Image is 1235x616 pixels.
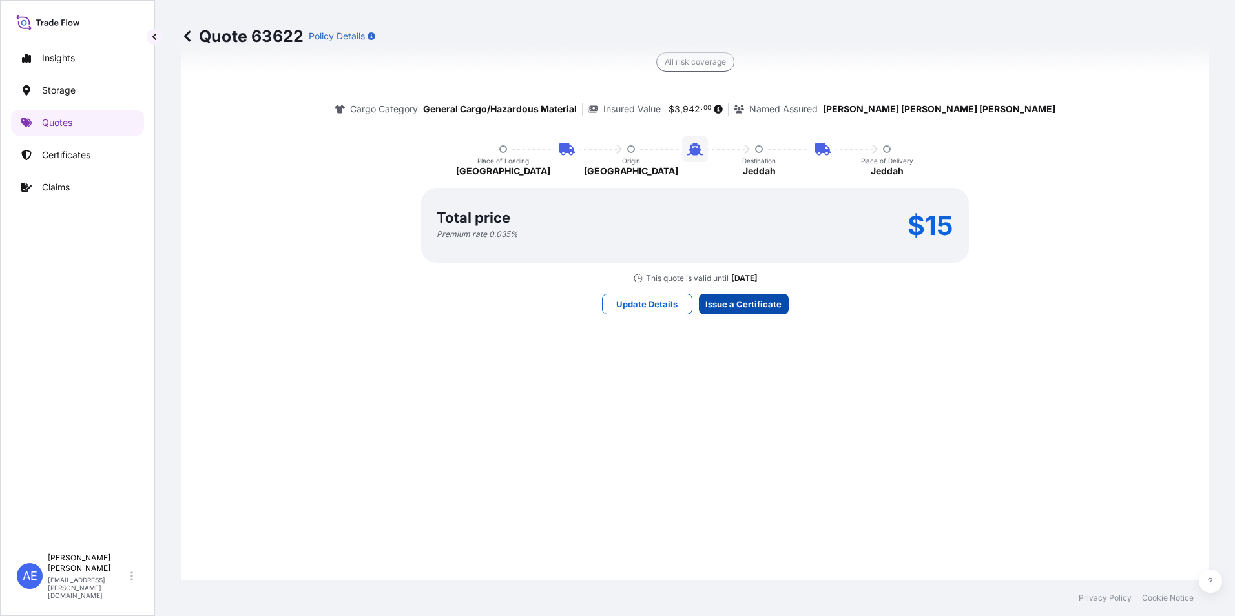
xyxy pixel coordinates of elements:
p: [GEOGRAPHIC_DATA] [584,165,678,178]
p: Quotes [42,116,72,129]
a: Cookie Notice [1142,593,1194,603]
p: Certificates [42,149,90,161]
span: 3 [674,105,680,114]
span: 00 [703,106,711,110]
span: . [701,106,703,110]
p: General Cargo/Hazardous Material [423,103,577,116]
p: Premium rate 0.035 % [437,229,518,240]
p: [PERSON_NAME] [PERSON_NAME] [PERSON_NAME] [823,103,1055,116]
p: Quote 63622 [181,26,304,46]
a: Privacy Policy [1079,593,1132,603]
button: Issue a Certificate [699,294,789,314]
a: Certificates [11,142,144,168]
p: Jeddah [871,165,904,178]
p: [DATE] [731,273,758,283]
p: Named Assured [749,103,818,116]
a: Quotes [11,110,144,136]
a: Storage [11,77,144,103]
p: Origin [622,157,640,165]
p: [EMAIL_ADDRESS][PERSON_NAME][DOMAIN_NAME] [48,576,128,599]
p: Cargo Category [350,103,418,116]
p: Total price [437,211,510,224]
p: Place of Delivery [861,157,913,165]
p: $15 [908,215,953,236]
p: [GEOGRAPHIC_DATA] [456,165,550,178]
span: 942 [683,105,700,114]
p: Storage [42,84,76,97]
a: Claims [11,174,144,200]
p: Claims [42,181,70,194]
span: , [680,105,683,114]
p: Place of Loading [477,157,529,165]
p: Policy Details [309,30,365,43]
p: Jeddah [743,165,776,178]
span: $ [669,105,674,114]
p: This quote is valid until [646,273,729,283]
button: Update Details [602,294,692,314]
a: Insights [11,45,144,71]
p: Insured Value [603,103,661,116]
p: Destination [742,157,776,165]
p: Insights [42,52,75,65]
p: [PERSON_NAME] [PERSON_NAME] [48,553,128,573]
p: Update Details [616,298,678,311]
p: Issue a Certificate [705,298,782,311]
span: AE [23,570,37,582]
